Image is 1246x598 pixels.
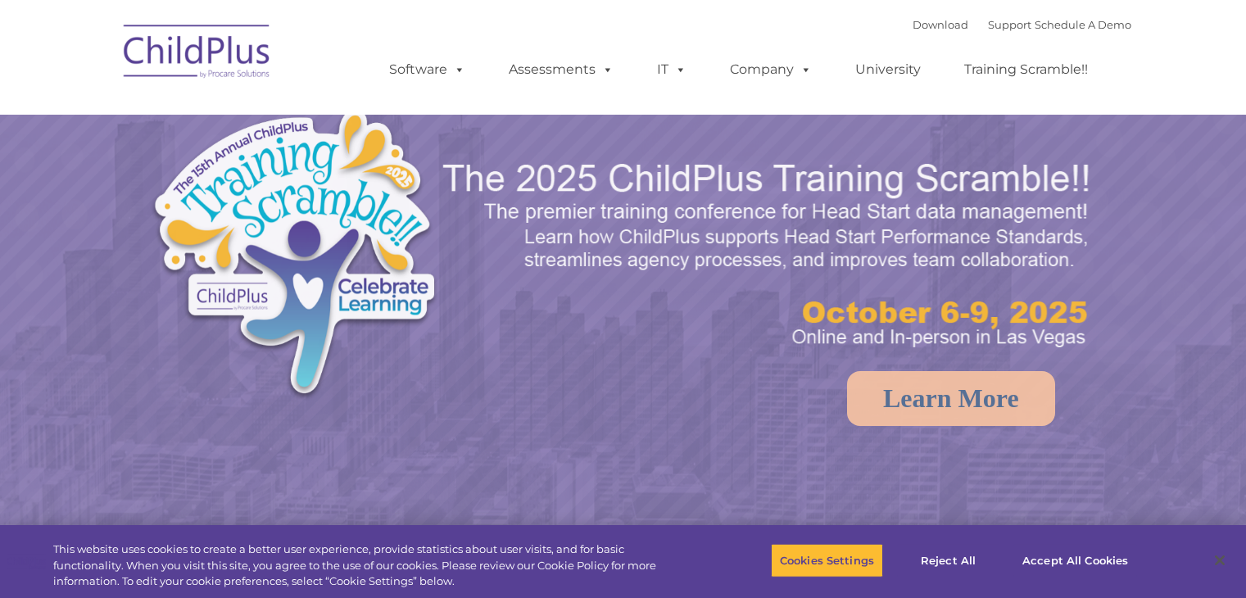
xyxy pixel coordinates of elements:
[1202,542,1238,578] button: Close
[948,53,1104,86] a: Training Scramble!!
[714,53,828,86] a: Company
[913,18,968,31] a: Download
[847,371,1055,426] a: Learn More
[913,18,1131,31] font: |
[53,541,686,590] div: This website uses cookies to create a better user experience, provide statistics about user visit...
[641,53,703,86] a: IT
[1035,18,1131,31] a: Schedule A Demo
[897,543,999,578] button: Reject All
[373,53,482,86] a: Software
[771,543,883,578] button: Cookies Settings
[839,53,937,86] a: University
[116,13,279,95] img: ChildPlus by Procare Solutions
[1013,543,1137,578] button: Accept All Cookies
[492,53,630,86] a: Assessments
[988,18,1031,31] a: Support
